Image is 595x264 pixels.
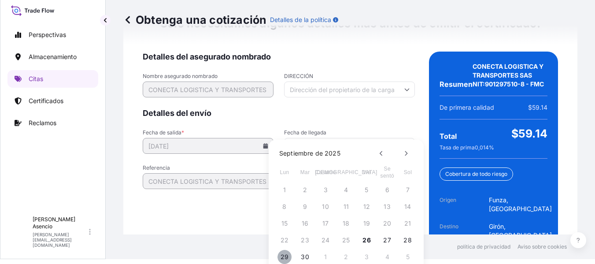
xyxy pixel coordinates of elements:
[489,144,494,151] font: %
[7,114,98,132] a: Reclamos
[270,16,331,23] font: Detalles de la política
[385,253,389,261] font: 4
[143,138,273,154] input: mm/dd/aaaa
[318,164,333,181] span: Miércoles
[29,31,66,38] font: Perspectivas
[280,169,289,175] font: Lun
[403,237,412,244] font: 28
[517,243,567,250] a: Aviso sobre cookies
[29,75,43,82] font: Citas
[406,253,410,261] font: 5
[143,164,170,171] font: Referencia
[136,13,266,26] font: Obtenga una cotización
[440,104,494,111] font: De primera calidad
[7,92,98,110] a: Certificados
[489,223,552,239] font: Girón, [GEOGRAPHIC_DATA]
[489,196,552,212] font: Funza, [GEOGRAPHIC_DATA]
[301,253,309,261] font: 30
[143,52,271,61] font: Detalles del asegurado nombrado
[143,173,279,189] input: Su referencia interna
[143,73,218,79] font: Nombre asegurado nombrado
[338,164,354,181] span: Jueves
[362,169,370,175] font: Vie
[440,80,473,89] font: Resumen
[284,129,326,136] font: Fecha de llegada
[7,48,98,66] a: Almacenamiento
[143,129,181,136] font: Fecha de salida
[315,169,377,175] font: [DEMOGRAPHIC_DATA]
[365,253,369,261] font: 3
[7,26,98,44] a: Perspectivas
[279,149,340,157] font: Septiembre de 2025
[511,127,547,140] font: $59.14
[400,164,416,181] span: Domingo
[381,166,394,179] font: Se sentó
[29,119,56,126] font: Reclamos
[404,169,412,175] font: Sol
[362,237,371,244] font: 26
[383,237,391,244] font: 27
[324,253,327,261] font: 1
[344,253,348,261] font: 2
[440,132,457,141] font: Total
[445,171,507,177] font: Cobertura de todo riesgo
[528,104,547,111] font: $59.14
[440,144,475,151] font: Tasa de prima
[33,232,72,248] font: [PERSON_NAME][EMAIL_ADDRESS][DOMAIN_NAME]
[475,144,489,151] font: 0,014
[440,223,458,230] font: Destino
[284,73,313,79] font: DIRECCIÓN
[7,70,98,88] a: Citas
[33,223,52,230] font: Asencio
[359,164,375,181] span: Viernes
[297,164,313,181] span: Martes
[29,97,63,104] font: Certificados
[300,169,310,175] font: Mar
[379,164,395,181] span: Sábado
[33,216,75,223] font: [PERSON_NAME]
[18,227,23,236] font: A
[277,164,292,181] span: Lunes
[440,197,456,203] font: Origen
[284,82,415,97] input: Dirección del propietario de la carga
[457,243,510,250] a: política de privacidad
[281,253,289,261] font: 29
[29,53,77,60] font: Almacenamiento
[143,108,211,118] font: Detalles del envío
[473,63,544,88] font: CONECTA LOGISTICA Y TRANSPORTES SAS NIT:901297510-8 - FMC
